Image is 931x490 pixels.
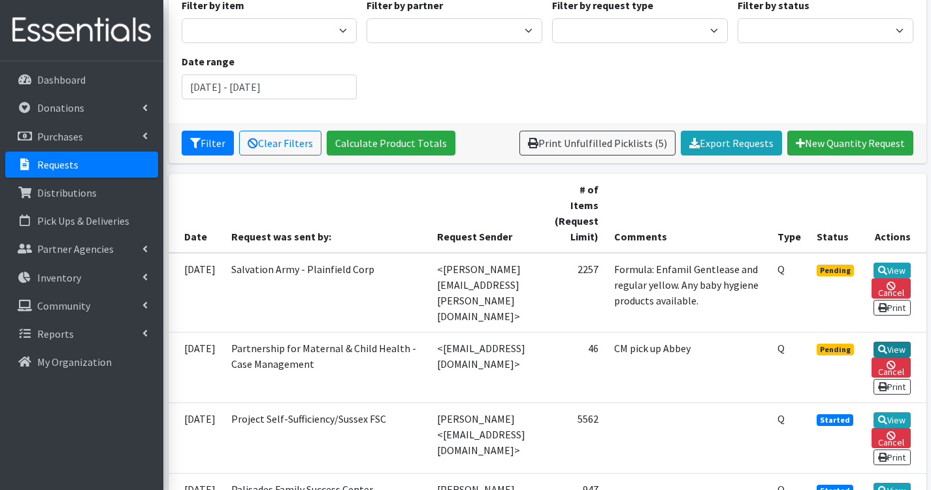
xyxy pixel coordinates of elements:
[5,321,158,347] a: Reports
[429,253,544,333] td: <[PERSON_NAME][EMAIL_ADDRESS][PERSON_NAME][DOMAIN_NAME]>
[429,332,544,402] td: <[EMAIL_ADDRESS][DOMAIN_NAME]>
[5,293,158,319] a: Community
[223,402,429,473] td: Project Self-Sufficiency/Sussex FSC
[5,349,158,375] a: My Organization
[223,174,429,253] th: Request was sent by:
[37,158,78,171] p: Requests
[5,265,158,291] a: Inventory
[37,299,90,312] p: Community
[787,131,913,155] a: New Quantity Request
[872,278,911,299] a: Cancel
[544,174,606,253] th: # of Items (Request Limit)
[223,253,429,333] td: Salvation Army - Plainfield Corp
[37,73,86,86] p: Dashboard
[37,186,97,199] p: Distributions
[874,449,911,465] a: Print
[817,265,854,276] span: Pending
[5,236,158,262] a: Partner Agencies
[37,327,74,340] p: Reports
[182,131,234,155] button: Filter
[169,332,223,402] td: [DATE]
[5,123,158,150] a: Purchases
[817,414,853,426] span: Started
[777,263,785,276] abbr: Quantity
[5,180,158,206] a: Distributions
[874,263,911,278] a: View
[5,8,158,52] img: HumanEssentials
[182,74,357,99] input: January 1, 2011 - December 31, 2011
[606,332,770,402] td: CM pick up Abbey
[606,174,770,253] th: Comments
[606,253,770,333] td: Formula: Enfamil Gentlease and regular yellow. Any baby hygiene products available.
[223,332,429,402] td: Partnership for Maternal & Child Health - Case Management
[169,253,223,333] td: [DATE]
[5,208,158,234] a: Pick Ups & Deliveries
[169,402,223,473] td: [DATE]
[37,242,114,255] p: Partner Agencies
[37,355,112,368] p: My Organization
[169,174,223,253] th: Date
[37,130,83,143] p: Purchases
[809,174,864,253] th: Status
[544,332,606,402] td: 46
[544,253,606,333] td: 2257
[864,174,926,253] th: Actions
[429,174,544,253] th: Request Sender
[872,428,911,448] a: Cancel
[37,271,81,284] p: Inventory
[182,54,235,69] label: Date range
[37,101,84,114] p: Donations
[874,300,911,316] a: Print
[327,131,455,155] a: Calculate Product Totals
[872,357,911,378] a: Cancel
[770,174,809,253] th: Type
[239,131,321,155] a: Clear Filters
[874,342,911,357] a: View
[429,402,544,473] td: [PERSON_NAME] <[EMAIL_ADDRESS][DOMAIN_NAME]>
[681,131,782,155] a: Export Requests
[5,67,158,93] a: Dashboard
[519,131,676,155] a: Print Unfulfilled Picklists (5)
[5,152,158,178] a: Requests
[777,342,785,355] abbr: Quantity
[544,402,606,473] td: 5562
[817,344,854,355] span: Pending
[874,412,911,428] a: View
[5,95,158,121] a: Donations
[874,379,911,395] a: Print
[37,214,129,227] p: Pick Ups & Deliveries
[777,412,785,425] abbr: Quantity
